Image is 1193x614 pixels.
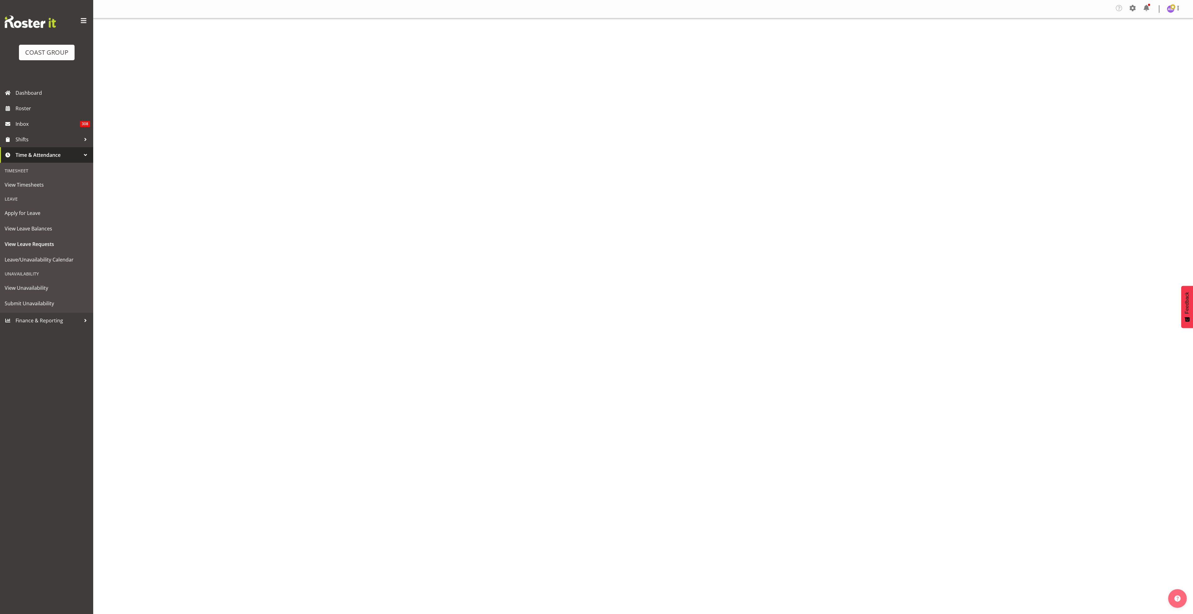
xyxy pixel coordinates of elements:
span: Shifts [16,135,81,144]
span: View Leave Requests [5,239,89,249]
a: Leave/Unavailability Calendar [2,252,92,267]
img: help-xxl-2.png [1174,595,1181,602]
span: Feedback [1184,292,1190,314]
img: Rosterit website logo [5,16,56,28]
div: Leave [2,193,92,205]
span: Submit Unavailability [5,299,89,308]
img: andrew-mcfadzean1175.jpg [1167,5,1174,13]
div: Timesheet [2,164,92,177]
span: Dashboard [16,88,90,98]
span: Inbox [16,119,80,129]
span: Time & Attendance [16,150,81,160]
a: View Leave Requests [2,236,92,252]
div: COAST GROUP [25,48,68,57]
span: Finance & Reporting [16,316,81,325]
span: View Unavailability [5,283,89,293]
a: View Leave Balances [2,221,92,236]
span: View Leave Balances [5,224,89,233]
button: Feedback - Show survey [1181,286,1193,328]
span: Roster [16,104,90,113]
a: Submit Unavailability [2,296,92,311]
span: View Timesheets [5,180,89,189]
span: Leave/Unavailability Calendar [5,255,89,264]
div: Unavailability [2,267,92,280]
a: Apply for Leave [2,205,92,221]
a: View Unavailability [2,280,92,296]
span: 308 [80,121,90,127]
span: Apply for Leave [5,208,89,218]
a: View Timesheets [2,177,92,193]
